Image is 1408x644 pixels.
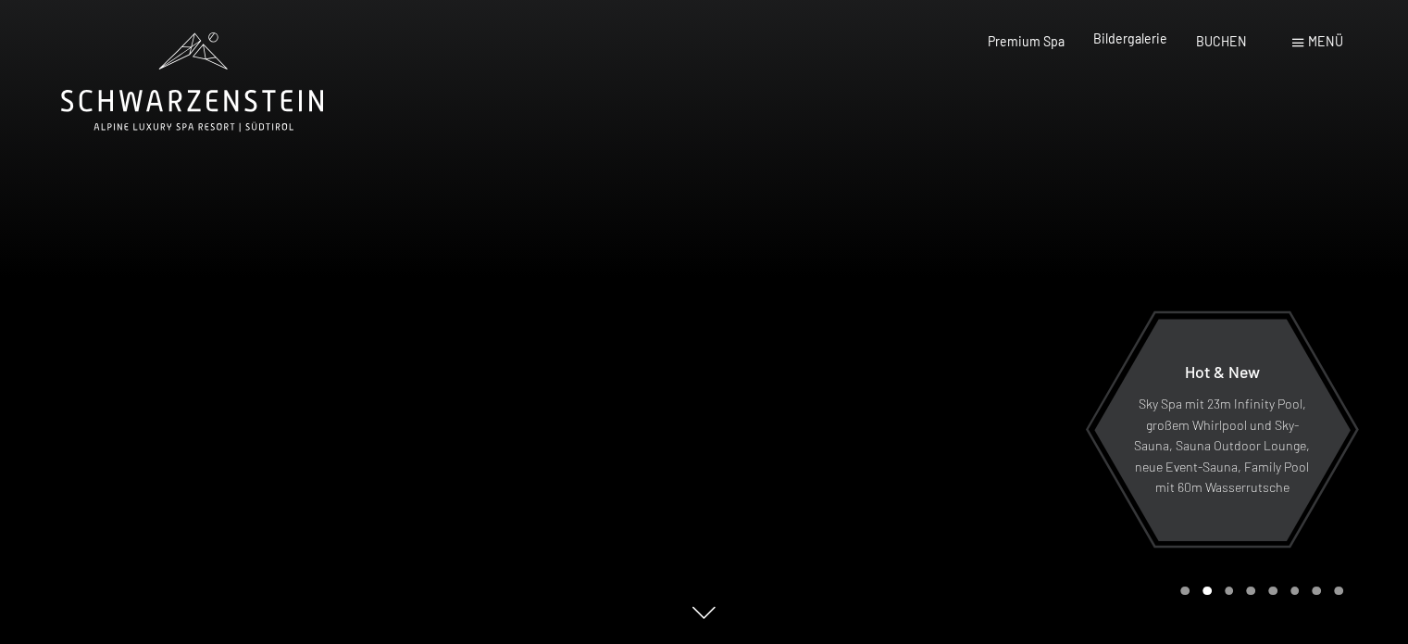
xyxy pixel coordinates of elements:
[1202,587,1212,596] div: Carousel Page 2 (Current Slide)
[1174,587,1342,596] div: Carousel Pagination
[1133,394,1310,499] p: Sky Spa mit 23m Infinity Pool, großem Whirlpool und Sky-Sauna, Sauna Outdoor Lounge, neue Event-S...
[1180,587,1190,596] div: Carousel Page 1
[1225,587,1234,596] div: Carousel Page 3
[1093,31,1167,46] a: Bildergalerie
[1246,587,1255,596] div: Carousel Page 4
[1196,33,1247,49] a: BUCHEN
[988,33,1065,49] a: Premium Spa
[1334,587,1343,596] div: Carousel Page 8
[1312,587,1321,596] div: Carousel Page 7
[1092,318,1351,542] a: Hot & New Sky Spa mit 23m Infinity Pool, großem Whirlpool und Sky-Sauna, Sauna Outdoor Lounge, ne...
[1290,587,1300,596] div: Carousel Page 6
[1184,361,1259,382] span: Hot & New
[1308,33,1343,49] span: Menü
[1268,587,1277,596] div: Carousel Page 5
